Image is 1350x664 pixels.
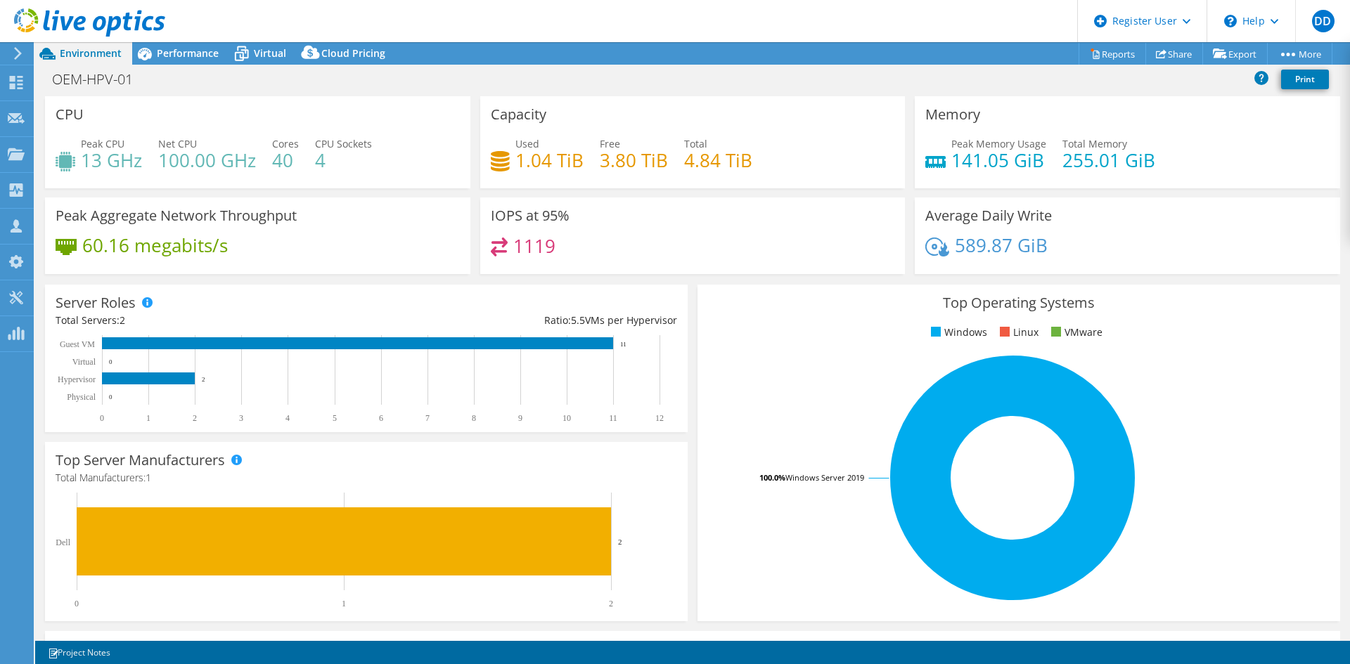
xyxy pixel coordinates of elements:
a: Project Notes [38,644,120,661]
span: Total Memory [1062,137,1127,150]
text: 0 [100,413,104,423]
text: 2 [193,413,197,423]
a: Reports [1079,43,1146,65]
span: 2 [120,313,125,327]
h4: 1119 [513,238,555,254]
text: 12 [655,413,664,423]
li: Linux [996,325,1039,340]
span: Virtual [254,46,286,60]
text: Guest VM [60,339,95,349]
text: 0 [109,393,112,401]
h3: Top Server Manufacturers [56,453,225,468]
h4: 13 GHz [81,152,142,168]
text: Physical [67,392,96,402]
text: 7 [425,413,430,423]
h4: 40 [272,152,299,168]
span: Total [684,137,707,150]
h4: 4 [315,152,372,168]
h3: Memory [925,107,980,122]
span: Cores [272,137,299,150]
h1: OEM-HPV-01 [46,72,155,87]
h4: 60.16 megabits/s [82,237,228,253]
a: Share [1145,43,1203,65]
text: Dell [56,538,70,547]
h4: 3.80 TiB [600,152,668,168]
text: 5 [333,413,337,423]
text: 3 [239,413,243,423]
h4: 141.05 GiB [951,152,1046,168]
text: 1 [146,413,150,423]
span: Free [600,137,620,150]
a: More [1267,43,1332,65]
text: 0 [75,599,79,608]
h4: 100.00 GHz [158,152,256,168]
tspan: Windows Server 2019 [785,472,864,483]
span: Used [515,137,539,150]
h3: Peak Aggregate Network Throughput [56,208,297,223]
h3: CPU [56,107,84,122]
li: Windows [927,325,987,340]
text: 2 [609,599,613,608]
h4: 255.01 GiB [1062,152,1155,168]
span: Peak CPU [81,137,124,150]
span: 5.5 [571,313,585,327]
text: Hypervisor [58,375,96,384]
h4: 589.87 GiB [955,237,1048,253]
text: 11 [609,413,617,423]
text: 4 [285,413,290,423]
span: Performance [157,46,219,60]
li: VMware [1048,325,1102,340]
a: Export [1202,43,1268,65]
span: Cloud Pricing [321,46,385,60]
text: 8 [472,413,476,423]
div: Ratio: VMs per Hypervisor [366,313,677,328]
span: Environment [60,46,122,60]
h4: 4.84 TiB [684,152,752,168]
a: Print [1281,70,1329,89]
h3: Average Daily Write [925,208,1052,223]
h3: IOPS at 95% [491,208,570,223]
text: 0 [109,358,112,365]
text: 2 [618,538,622,546]
text: Virtual [72,357,96,367]
h3: Capacity [491,107,546,122]
text: 10 [562,413,571,423]
span: Net CPU [158,137,197,150]
text: 1 [342,599,346,608]
h3: Top Operating Systems [708,295,1330,311]
div: Total Servers: [56,313,366,328]
span: Peak Memory Usage [951,137,1046,150]
span: 1 [146,471,151,484]
text: 9 [518,413,522,423]
text: 6 [379,413,383,423]
tspan: 100.0% [759,472,785,483]
h3: Server Roles [56,295,136,311]
h4: 1.04 TiB [515,152,584,168]
span: DD [1312,10,1335,32]
svg: \n [1224,15,1237,27]
span: CPU Sockets [315,137,372,150]
text: 2 [202,376,205,383]
text: 11 [620,341,626,348]
h4: Total Manufacturers: [56,470,677,486]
